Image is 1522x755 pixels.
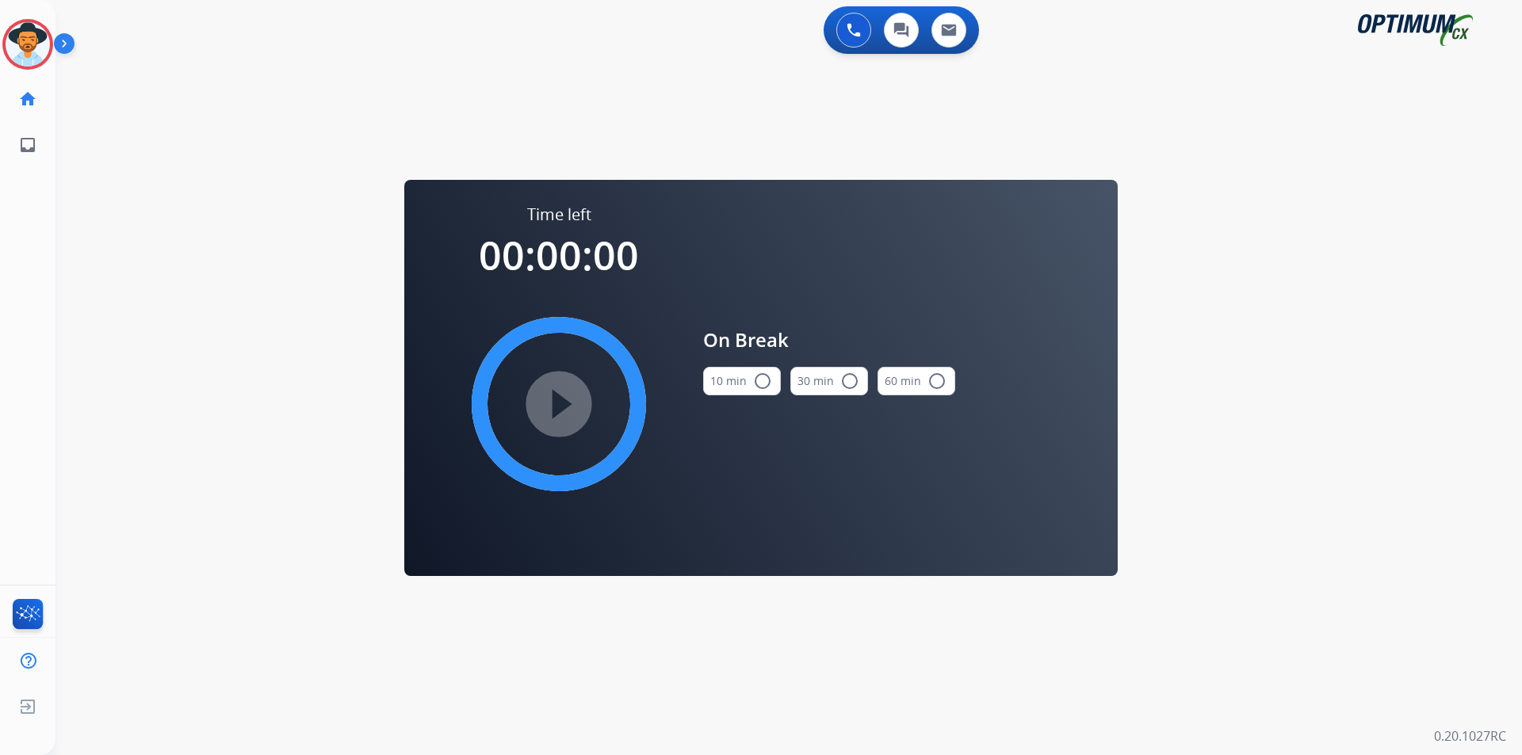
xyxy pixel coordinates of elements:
span: On Break [703,326,955,354]
mat-icon: inbox [18,135,37,154]
button: 60 min [878,367,955,395]
button: 30 min [790,367,868,395]
mat-icon: radio_button_unchecked [753,372,772,391]
mat-icon: home [18,90,37,109]
span: 00:00:00 [479,228,639,282]
img: avatar [6,22,50,67]
span: Time left [527,204,591,226]
p: 0.20.1027RC [1434,726,1506,745]
mat-icon: radio_button_unchecked [840,372,859,391]
mat-icon: radio_button_unchecked [927,372,946,391]
button: 10 min [703,367,781,395]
